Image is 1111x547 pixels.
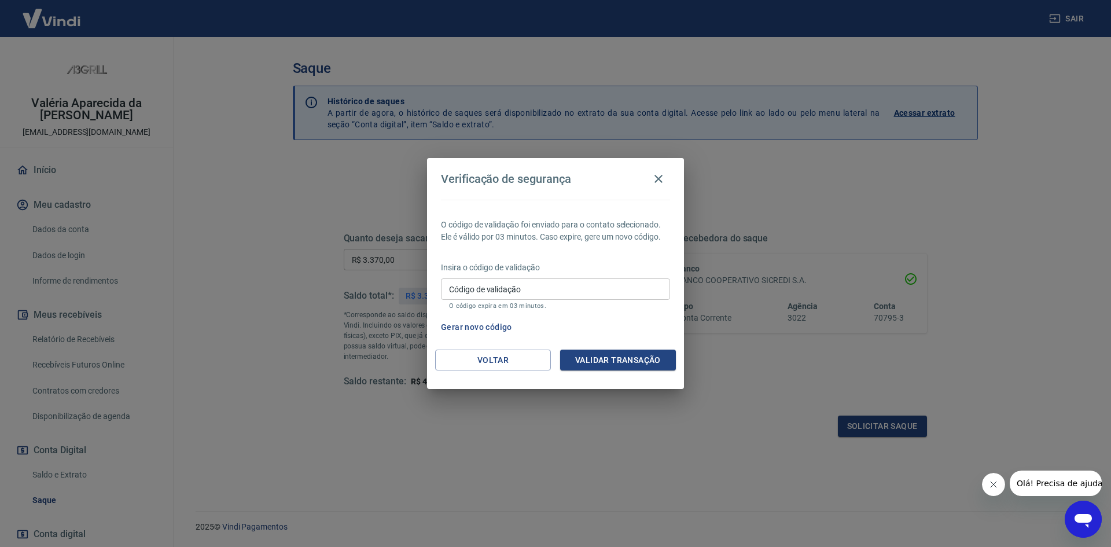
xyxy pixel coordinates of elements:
h4: Verificação de segurança [441,172,571,186]
span: Olá! Precisa de ajuda? [7,8,97,17]
iframe: Botão para abrir a janela de mensagens [1065,501,1102,538]
iframe: Mensagem da empresa [1010,471,1102,496]
button: Validar transação [560,350,676,371]
p: O código expira em 03 minutos. [449,302,662,310]
button: Voltar [435,350,551,371]
p: Insira o código de validação [441,262,670,274]
iframe: Fechar mensagem [982,473,1005,496]
button: Gerar novo código [436,317,517,338]
p: O código de validação foi enviado para o contato selecionado. Ele é válido por 03 minutos. Caso e... [441,219,670,243]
